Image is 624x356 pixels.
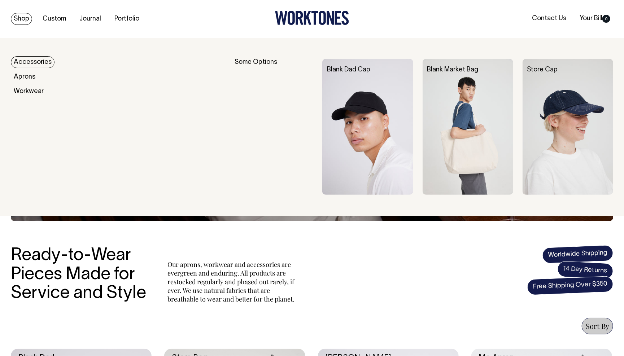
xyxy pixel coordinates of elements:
[11,71,38,83] a: Aprons
[40,13,69,25] a: Custom
[423,59,513,195] img: Blank Market Bag
[167,260,297,303] p: Our aprons, workwear and accessories are evergreen and enduring. All products are restocked regul...
[327,67,370,73] a: Blank Dad Cap
[322,59,413,195] img: Blank Dad Cap
[427,67,479,73] a: Blank Market Bag
[77,13,104,25] a: Journal
[527,276,614,295] span: Free Shipping Over $350
[523,59,613,195] img: Store Cap
[602,15,610,23] span: 0
[11,13,32,25] a: Shop
[11,246,152,303] h3: Ready-to-Wear Pieces Made for Service and Style
[529,13,569,25] a: Contact Us
[112,13,142,25] a: Portfolio
[11,85,47,97] a: Workwear
[542,245,614,264] span: Worldwide Shipping
[586,321,609,331] span: Sort By
[577,13,613,25] a: Your Bill0
[235,59,313,195] div: Some Options
[557,261,614,280] span: 14 Day Returns
[11,56,54,68] a: Accessories
[527,67,558,73] a: Store Cap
